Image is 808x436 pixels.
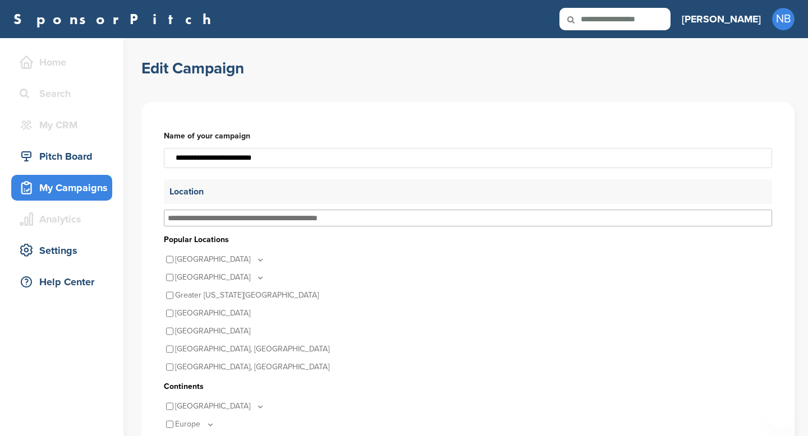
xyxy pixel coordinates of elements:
[11,143,112,169] a: Pitch Board
[17,52,112,72] div: Home
[175,304,250,322] p: [GEOGRAPHIC_DATA]
[11,175,112,201] a: My Campaigns
[13,12,218,26] a: SponsorPitch
[17,178,112,198] div: My Campaigns
[17,240,112,261] div: Settings
[11,112,112,138] a: My CRM
[682,7,761,31] a: [PERSON_NAME]
[175,251,265,268] p: [GEOGRAPHIC_DATA]
[164,130,772,142] label: Name of your campaign
[164,179,772,204] p: Location
[17,115,112,135] div: My CRM
[175,268,265,286] p: [GEOGRAPHIC_DATA]
[11,269,112,295] a: Help Center
[175,340,329,358] p: [GEOGRAPHIC_DATA], [GEOGRAPHIC_DATA]
[682,11,761,27] h3: [PERSON_NAME]
[11,238,112,263] a: Settings
[17,84,112,104] div: Search
[175,322,250,340] p: [GEOGRAPHIC_DATA]
[175,286,319,304] p: Greater [US_STATE][GEOGRAPHIC_DATA]
[175,397,265,415] p: [GEOGRAPHIC_DATA]
[164,381,772,393] h3: Continents
[164,234,772,246] h3: Popular Locations
[17,146,112,166] div: Pitch Board
[175,415,215,433] p: Europe
[141,58,244,78] h1: Edit Campaign
[763,391,799,427] iframe: Button to launch messaging window
[17,209,112,229] div: Analytics
[11,206,112,232] a: Analytics
[17,272,112,292] div: Help Center
[11,81,112,106] a: Search
[11,49,112,75] a: Home
[175,358,329,376] p: [GEOGRAPHIC_DATA], [GEOGRAPHIC_DATA]
[772,8,795,30] span: NB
